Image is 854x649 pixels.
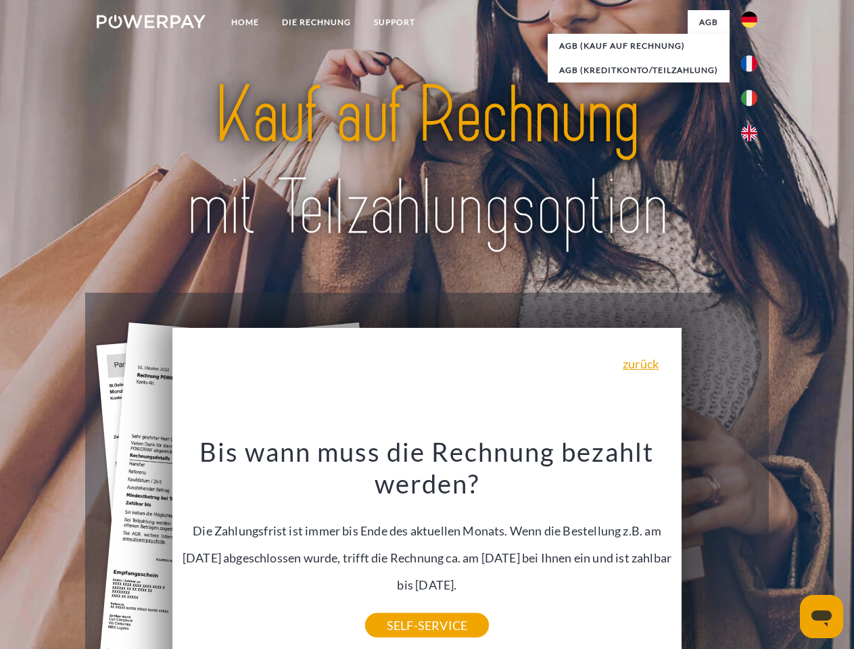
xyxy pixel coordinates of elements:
[220,10,270,34] a: Home
[181,435,674,500] h3: Bis wann muss die Rechnung bezahlt werden?
[741,55,757,72] img: fr
[741,125,757,141] img: en
[362,10,427,34] a: SUPPORT
[270,10,362,34] a: DIE RECHNUNG
[129,65,725,259] img: title-powerpay_de.svg
[800,595,843,638] iframe: Schaltfläche zum Öffnen des Messaging-Fensters
[741,90,757,106] img: it
[741,11,757,28] img: de
[548,34,730,58] a: AGB (Kauf auf Rechnung)
[623,358,659,370] a: zurück
[181,435,674,625] div: Die Zahlungsfrist ist immer bis Ende des aktuellen Monats. Wenn die Bestellung z.B. am [DATE] abg...
[97,15,206,28] img: logo-powerpay-white.svg
[548,58,730,82] a: AGB (Kreditkonto/Teilzahlung)
[688,10,730,34] a: agb
[365,613,489,638] a: SELF-SERVICE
